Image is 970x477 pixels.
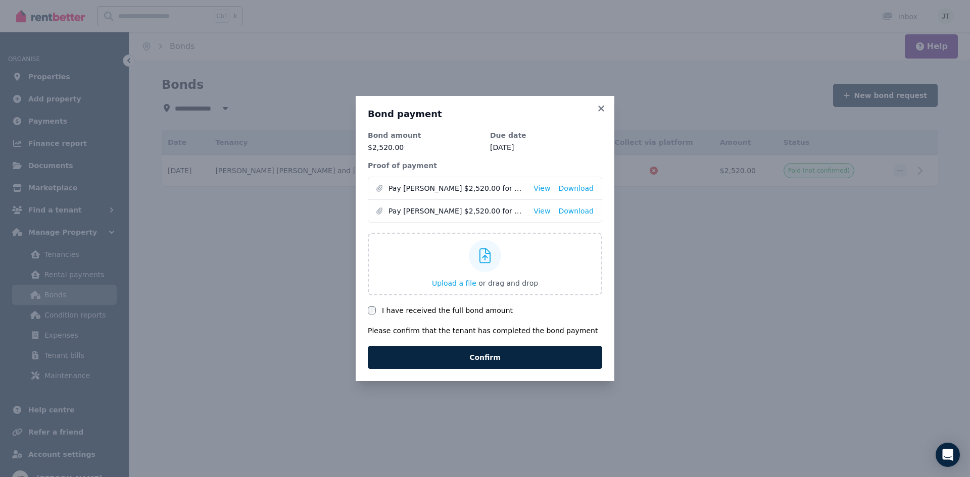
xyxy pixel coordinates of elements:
h3: Bond payment [368,108,602,120]
a: Download [558,206,594,216]
div: Open Intercom Messenger [936,443,960,467]
span: Pay [PERSON_NAME] $2,520.00 for Bond.jpeg.png [389,206,525,216]
button: Upload a file or drag and drop [432,278,538,288]
label: I have received the full bond amount [382,305,513,315]
dt: Bond amount [368,130,480,140]
a: View [533,183,550,193]
dt: Due date [490,130,602,140]
a: View [533,206,550,216]
span: or drag and drop [478,279,538,287]
button: Confirm [368,346,602,369]
span: Pay [PERSON_NAME] $2,520.00 for Bond.jpeg.png [389,183,525,193]
dt: Proof of payment [368,161,602,171]
p: Please confirm that the tenant has completed the bond payment [368,326,602,336]
p: $2,520.00 [368,142,480,152]
a: Download [558,183,594,193]
span: Upload a file [432,279,476,287]
dd: [DATE] [490,142,602,152]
